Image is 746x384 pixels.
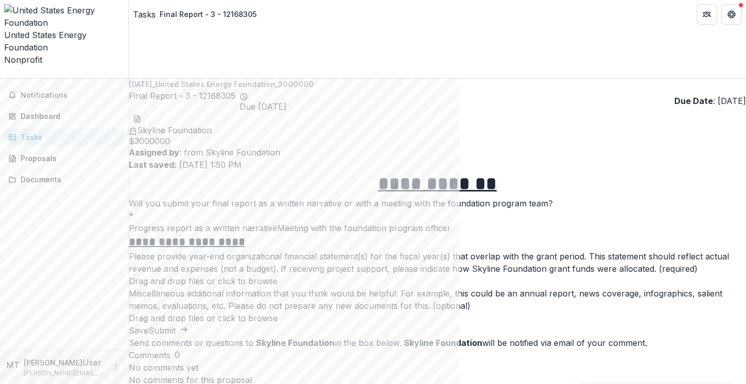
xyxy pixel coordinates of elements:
div: Final Report - 3 - 12168305 [160,9,257,20]
strong: Assigned by [129,147,179,158]
div: Dashboard [21,111,116,121]
strong: Last saved: [129,160,177,170]
p: Drag and drop files or [129,275,278,287]
img: United States Energy Foundation [4,4,124,29]
div: United States Energy Foundation [4,29,124,54]
p: [PERSON_NAME] [24,357,82,368]
div: Documents [21,174,116,185]
span: Notifications [21,91,120,100]
div: Tasks [21,132,116,143]
a: Proposals [4,150,124,167]
strong: Due Date [674,96,713,106]
span: 0 [175,350,180,360]
p: No comments yet [129,361,746,374]
p: : [DATE] [674,95,746,107]
span: Skyline Foundation [137,125,212,135]
div: Send comments or questions to in the box below. will be notified via email of your comment. [129,337,746,349]
span: Progress report as a written narrative [129,223,277,233]
a: Dashboard [4,108,124,125]
p: Drag and drop files or [129,312,278,324]
button: Submit [148,324,188,337]
button: Get Help [721,4,742,25]
div: Proposals [21,153,116,164]
strong: Skyline Foundation [404,338,482,348]
p: : from Skyline Foundation [129,146,746,159]
span: click to browse [218,313,278,323]
span: click to browse [218,276,278,286]
h2: Comments [129,349,171,361]
nav: breadcrumb [133,7,261,22]
h2: Final Report - 3 - 12168305 [129,90,235,112]
a: Tasks [4,129,124,146]
p: [DATE] 1:50 PM [129,159,746,171]
p: [PERSON_NAME][EMAIL_ADDRESS][DOMAIN_NAME] [24,369,106,378]
div: Ms. Mariah Tate [6,359,20,371]
span: Meeting with the foundation program officer [277,223,451,233]
p: [DATE]_United States Energy Foundation_3000000 [129,79,746,90]
p: User [82,356,101,369]
button: More [110,361,122,373]
p: Please provide year-end organizational financial statement(s) for the fiscal year(s) that overlap... [129,250,746,275]
button: Notifications [4,87,124,103]
a: Tasks [133,8,156,21]
a: Documents [4,171,124,188]
span: Due [DATE] [240,102,286,112]
strong: Skyline Foundation [256,338,334,348]
span: Nonprofit [4,55,42,65]
button: download-word-button [133,112,141,124]
span: $ 3000000 [129,136,746,146]
button: Partners [697,4,717,25]
p: Will you submit your final report as a written narrative or with a meeting with the foundation pr... [129,197,746,210]
button: Save [129,324,148,337]
p: Miscellaneous additional information that you think would be helpful. For example, this could be ... [129,287,746,312]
